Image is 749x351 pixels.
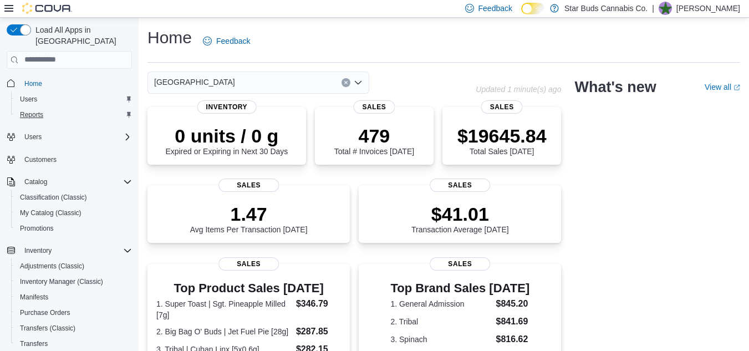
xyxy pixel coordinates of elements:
[11,305,136,321] button: Purchase Orders
[16,337,52,350] a: Transfers
[11,221,136,236] button: Promotions
[16,206,86,220] a: My Catalog (Classic)
[496,333,530,346] dd: $816.62
[16,260,132,273] span: Adjustments (Classic)
[16,108,48,121] a: Reports
[705,83,740,91] a: View allExternal link
[16,206,132,220] span: My Catalog (Classic)
[16,322,132,335] span: Transfers (Classic)
[20,308,70,317] span: Purchase Orders
[154,75,235,89] span: [GEOGRAPHIC_DATA]
[20,293,48,302] span: Manifests
[216,35,250,47] span: Feedback
[11,205,136,221] button: My Catalog (Classic)
[16,222,58,235] a: Promotions
[11,107,136,123] button: Reports
[390,316,491,327] dt: 2. Tribal
[296,325,341,338] dd: $287.85
[430,179,491,192] span: Sales
[390,282,529,295] h3: Top Brand Sales [DATE]
[496,297,530,311] dd: $845.20
[659,2,672,15] div: Bransen Keyes
[11,321,136,336] button: Transfers (Classic)
[2,151,136,167] button: Customers
[521,14,522,15] span: Dark Mode
[430,257,491,271] span: Sales
[20,324,75,333] span: Transfers (Classic)
[733,84,740,91] svg: External link
[334,125,414,156] div: Total # Invoices [DATE]
[198,30,254,52] a: Feedback
[147,27,192,49] h1: Home
[676,2,740,15] p: [PERSON_NAME]
[521,3,544,14] input: Dark Mode
[296,297,341,311] dd: $346.79
[574,78,656,96] h2: What's new
[190,203,308,225] p: 1.47
[564,2,648,15] p: Star Buds Cannabis Co.
[20,110,43,119] span: Reports
[24,133,42,141] span: Users
[411,203,509,234] div: Transaction Average [DATE]
[156,282,341,295] h3: Top Product Sales [DATE]
[342,78,350,87] button: Clear input
[11,190,136,205] button: Classification (Classic)
[16,275,132,288] span: Inventory Manager (Classic)
[20,175,52,189] button: Catalog
[11,274,136,289] button: Inventory Manager (Classic)
[16,93,132,106] span: Users
[16,93,42,106] a: Users
[190,203,308,234] div: Avg Items Per Transaction [DATE]
[22,3,72,14] img: Cova
[652,2,654,15] p: |
[16,191,91,204] a: Classification (Classic)
[16,291,132,304] span: Manifests
[11,258,136,274] button: Adjustments (Classic)
[20,152,132,166] span: Customers
[20,244,132,257] span: Inventory
[390,298,491,309] dt: 1. General Admission
[20,244,56,257] button: Inventory
[218,257,279,271] span: Sales
[20,193,87,202] span: Classification (Classic)
[496,315,530,328] dd: $841.69
[334,125,414,147] p: 479
[2,129,136,145] button: Users
[20,262,84,271] span: Adjustments (Classic)
[165,125,288,156] div: Expired or Expiring in Next 30 Days
[20,153,61,166] a: Customers
[20,77,47,90] a: Home
[16,337,132,350] span: Transfers
[31,24,132,47] span: Load All Apps in [GEOGRAPHIC_DATA]
[11,91,136,107] button: Users
[2,174,136,190] button: Catalog
[457,125,547,156] div: Total Sales [DATE]
[16,275,108,288] a: Inventory Manager (Classic)
[24,177,47,186] span: Catalog
[24,246,52,255] span: Inventory
[481,100,523,114] span: Sales
[197,100,257,114] span: Inventory
[16,291,53,304] a: Manifests
[390,334,491,345] dt: 3. Spinach
[20,95,37,104] span: Users
[2,243,136,258] button: Inventory
[2,75,136,91] button: Home
[457,125,547,147] p: $19645.84
[165,125,288,147] p: 0 units / 0 g
[20,208,81,217] span: My Catalog (Classic)
[16,306,75,319] a: Purchase Orders
[20,130,46,144] button: Users
[20,224,54,233] span: Promotions
[16,108,132,121] span: Reports
[24,155,57,164] span: Customers
[218,179,279,192] span: Sales
[16,191,132,204] span: Classification (Classic)
[478,3,512,14] span: Feedback
[353,100,395,114] span: Sales
[24,79,42,88] span: Home
[354,78,363,87] button: Open list of options
[411,203,509,225] p: $41.01
[156,298,292,321] dt: 1. Super Toast | Sgt. Pineapple Milled [7g]
[16,322,80,335] a: Transfers (Classic)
